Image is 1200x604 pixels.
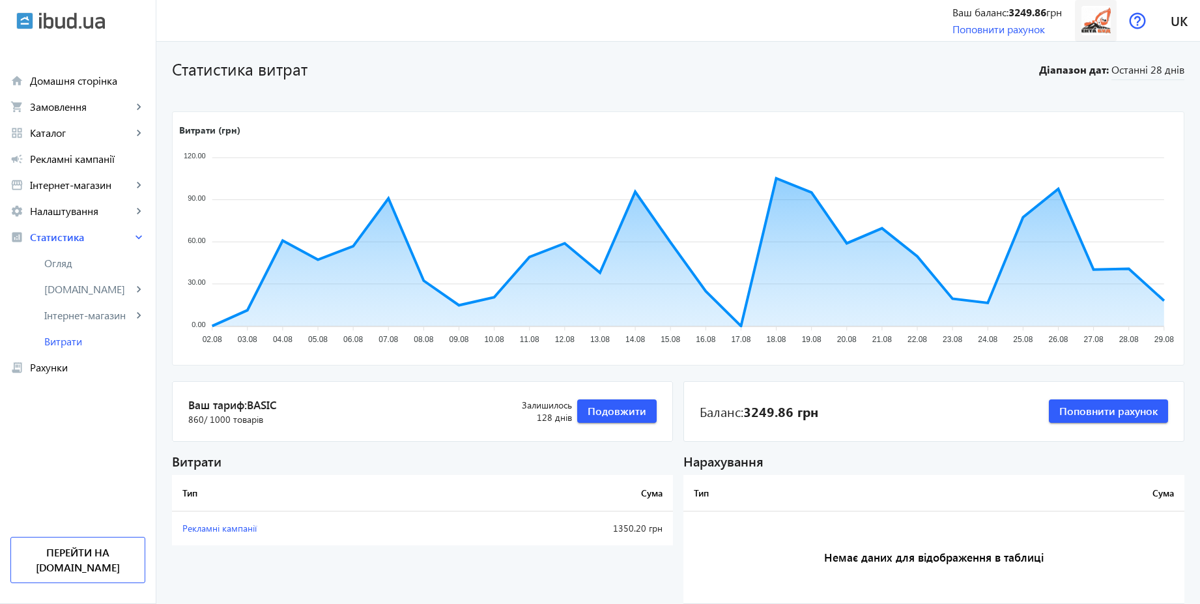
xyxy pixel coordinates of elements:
span: [DOMAIN_NAME] [44,283,132,296]
tspan: 28.08 [1119,336,1139,345]
span: Статистика [30,231,132,244]
h1: Статистика витрат [172,57,1032,80]
div: Витрати [172,452,673,470]
tspan: 05.08 [308,336,328,345]
tspan: 03.08 [238,336,257,345]
tspan: 20.08 [837,336,857,345]
tspan: 22.08 [907,336,927,345]
span: Налаштування [30,205,132,218]
tspan: 23.08 [943,336,962,345]
tspan: 17.08 [731,336,750,345]
span: Огляд [44,257,145,270]
mat-icon: settings [10,205,23,218]
span: 860 [188,413,263,426]
tspan: 10.08 [485,336,504,345]
tspan: 14.08 [625,336,645,345]
span: Домашня сторінка [30,74,145,87]
span: Подовжити [588,404,646,418]
tspan: 06.08 [343,336,363,345]
span: Інтернет-магазин [30,179,132,192]
span: Інтернет-магазин [44,309,132,322]
a: Перейти на [DOMAIN_NAME] [10,537,145,583]
div: Нарахування [683,452,1184,470]
span: Замовлення [30,100,132,113]
tspan: 09.08 [449,336,468,345]
button: Подовжити [577,399,657,423]
div: 128 днів [487,399,572,424]
mat-icon: campaign [10,152,23,165]
mat-icon: keyboard_arrow_right [132,283,145,296]
tspan: 27.08 [1084,336,1104,345]
tspan: 60.00 [188,237,206,244]
img: help.svg [1129,12,1146,29]
h3: Немає даних для відображення в таблиці [683,511,1184,604]
span: uk [1171,12,1188,29]
tspan: 26.08 [1048,336,1068,345]
td: 1350.20 грн [460,511,673,545]
mat-icon: keyboard_arrow_right [132,126,145,139]
img: 5eaad1f404e532167-15882531713-logo.png [1081,6,1111,35]
mat-icon: storefront [10,179,23,192]
mat-icon: keyboard_arrow_right [132,205,145,218]
tspan: 16.08 [696,336,715,345]
mat-icon: keyboard_arrow_right [132,179,145,192]
tspan: 18.08 [767,336,786,345]
span: Залишилось [487,399,572,412]
tspan: 07.08 [379,336,398,345]
tspan: 24.08 [978,336,997,345]
mat-icon: home [10,74,23,87]
th: Сума [913,475,1184,511]
b: 3249.86 грн [743,402,818,420]
text: Витрати (грн) [179,124,240,136]
mat-icon: analytics [10,231,23,244]
tspan: 12.08 [555,336,575,345]
span: Останні 28 днів [1111,63,1184,80]
a: Поповнити рахунок [952,22,1045,36]
b: Діапазон дат: [1037,63,1109,77]
tspan: 19.08 [802,336,821,345]
th: Тип [683,475,913,511]
span: Basic [247,397,277,412]
tspan: 120.00 [184,152,206,160]
tspan: 04.08 [273,336,293,345]
mat-icon: shopping_cart [10,100,23,113]
span: Ваш тариф: [188,397,487,413]
mat-icon: keyboard_arrow_right [132,309,145,322]
div: Ваш баланс: грн [952,5,1062,20]
mat-icon: keyboard_arrow_right [132,231,145,244]
span: / 1000 товарів [204,413,263,425]
span: Витрати [44,335,145,348]
span: Каталог [30,126,132,139]
span: Рахунки [30,361,145,374]
span: Поповнити рахунок [1059,404,1158,418]
tspan: 25.08 [1013,336,1033,345]
mat-icon: receipt_long [10,361,23,374]
th: Тип [172,475,460,511]
tspan: 08.08 [414,336,433,345]
tspan: 30.00 [188,279,206,287]
tspan: 13.08 [590,336,610,345]
th: Сума [460,475,673,511]
tspan: 90.00 [188,194,206,202]
tspan: 11.08 [520,336,539,345]
tspan: 29.08 [1154,336,1174,345]
img: ibud_text.svg [39,12,105,29]
span: Рекламні кампанії [182,522,257,534]
mat-icon: grid_view [10,126,23,139]
mat-icon: keyboard_arrow_right [132,100,145,113]
span: Рекламні кампанії [30,152,145,165]
tspan: 15.08 [661,336,680,345]
tspan: 0.00 [192,321,205,328]
b: 3249.86 [1008,5,1046,19]
button: Поповнити рахунок [1049,399,1168,423]
tspan: 02.08 [203,336,222,345]
tspan: 21.08 [872,336,892,345]
div: Баланс: [700,402,818,420]
img: ibud.svg [16,12,33,29]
